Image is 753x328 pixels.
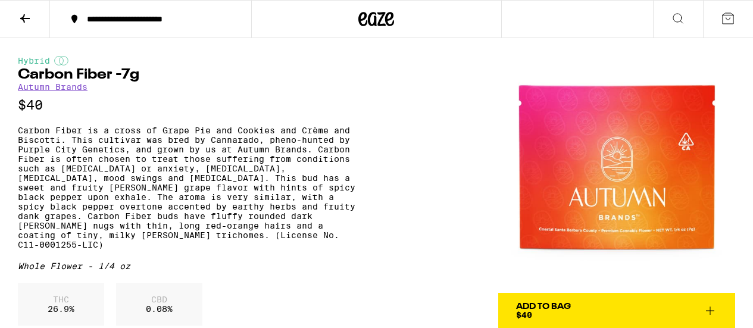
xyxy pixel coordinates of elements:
img: hybridColor.svg [54,56,68,65]
div: Hybrid [18,56,361,65]
a: Autumn Brands [18,82,88,92]
p: CBD [146,295,173,304]
img: Autumn Brands - Carbon Fiber -7g [498,56,735,293]
p: THC [48,295,74,304]
span: $40 [516,310,532,320]
p: Carbon Fiber is a cross of Grape Pie and Cookies and Crème and Biscotti. This cultivar was bred b... [18,126,361,249]
h1: Carbon Fiber -7g [18,68,361,82]
p: $40 [18,98,361,113]
div: 26.9 % [18,283,104,326]
div: 0.08 % [116,283,202,326]
div: Whole Flower - 1/4 oz [18,261,361,271]
div: Add To Bag [516,302,571,311]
